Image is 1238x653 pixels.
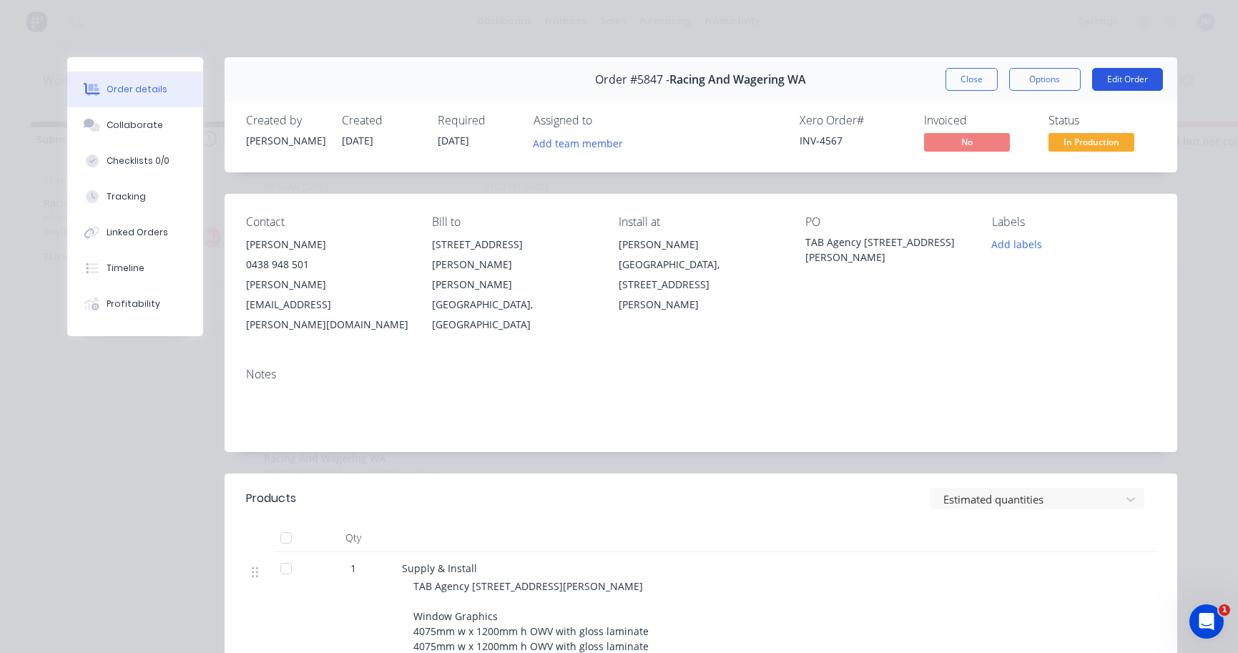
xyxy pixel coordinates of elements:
div: INV-4567 [800,133,907,148]
button: Add team member [525,133,630,152]
button: In Production [1048,133,1134,154]
span: [DATE] [438,134,469,147]
div: Install at [619,215,782,229]
div: [STREET_ADDRESS][PERSON_NAME] [432,235,596,275]
div: Labels [992,215,1156,229]
div: Profitability [107,298,160,310]
div: [PERSON_NAME] [246,235,410,255]
span: Racing And Wagering WA [669,73,806,87]
div: [PERSON_NAME]0438 948 501[PERSON_NAME][EMAIL_ADDRESS][PERSON_NAME][DOMAIN_NAME] [246,235,410,335]
div: PO [805,215,969,229]
span: 1 [350,561,356,576]
button: Profitability [67,286,203,322]
button: Add labels [984,235,1050,254]
button: Collaborate [67,107,203,143]
div: Contact [246,215,410,229]
iframe: Intercom live chat [1189,604,1224,639]
span: No [924,133,1010,151]
button: Options [1009,68,1081,91]
span: Order #5847 - [595,73,669,87]
button: Close [945,68,998,91]
div: Checklists 0/0 [107,154,170,167]
button: Linked Orders [67,215,203,250]
span: In Production [1048,133,1134,151]
div: [PERSON_NAME] [246,133,325,148]
div: TAB Agency [STREET_ADDRESS][PERSON_NAME] [805,235,969,265]
button: Edit Order [1092,68,1163,91]
div: [PERSON_NAME][GEOGRAPHIC_DATA], [STREET_ADDRESS][PERSON_NAME] [619,235,782,315]
div: Qty [310,524,396,552]
div: [PERSON_NAME][EMAIL_ADDRESS][PERSON_NAME][DOMAIN_NAME] [246,275,410,335]
div: Created by [246,114,325,127]
span: 1 [1219,604,1230,616]
div: Status [1048,114,1156,127]
div: Required [438,114,516,127]
div: Products [246,490,296,507]
div: [PERSON_NAME][GEOGRAPHIC_DATA], [GEOGRAPHIC_DATA] [432,275,596,335]
div: Xero Order # [800,114,907,127]
button: Tracking [67,179,203,215]
div: Notes [246,368,1156,381]
div: [STREET_ADDRESS][PERSON_NAME][PERSON_NAME][GEOGRAPHIC_DATA], [GEOGRAPHIC_DATA] [432,235,596,335]
div: Timeline [107,262,144,275]
div: 0438 948 501 [246,255,410,275]
div: Bill to [432,215,596,229]
span: [DATE] [342,134,373,147]
button: Checklists 0/0 [67,143,203,179]
button: Timeline [67,250,203,286]
button: Add team member [534,133,631,152]
div: Invoiced [924,114,1031,127]
div: Linked Orders [107,226,168,239]
div: Tracking [107,190,146,203]
button: Order details [67,72,203,107]
span: Supply & Install [402,561,477,575]
div: Assigned to [534,114,677,127]
div: Collaborate [107,119,163,132]
div: Created [342,114,421,127]
div: Order details [107,83,167,96]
